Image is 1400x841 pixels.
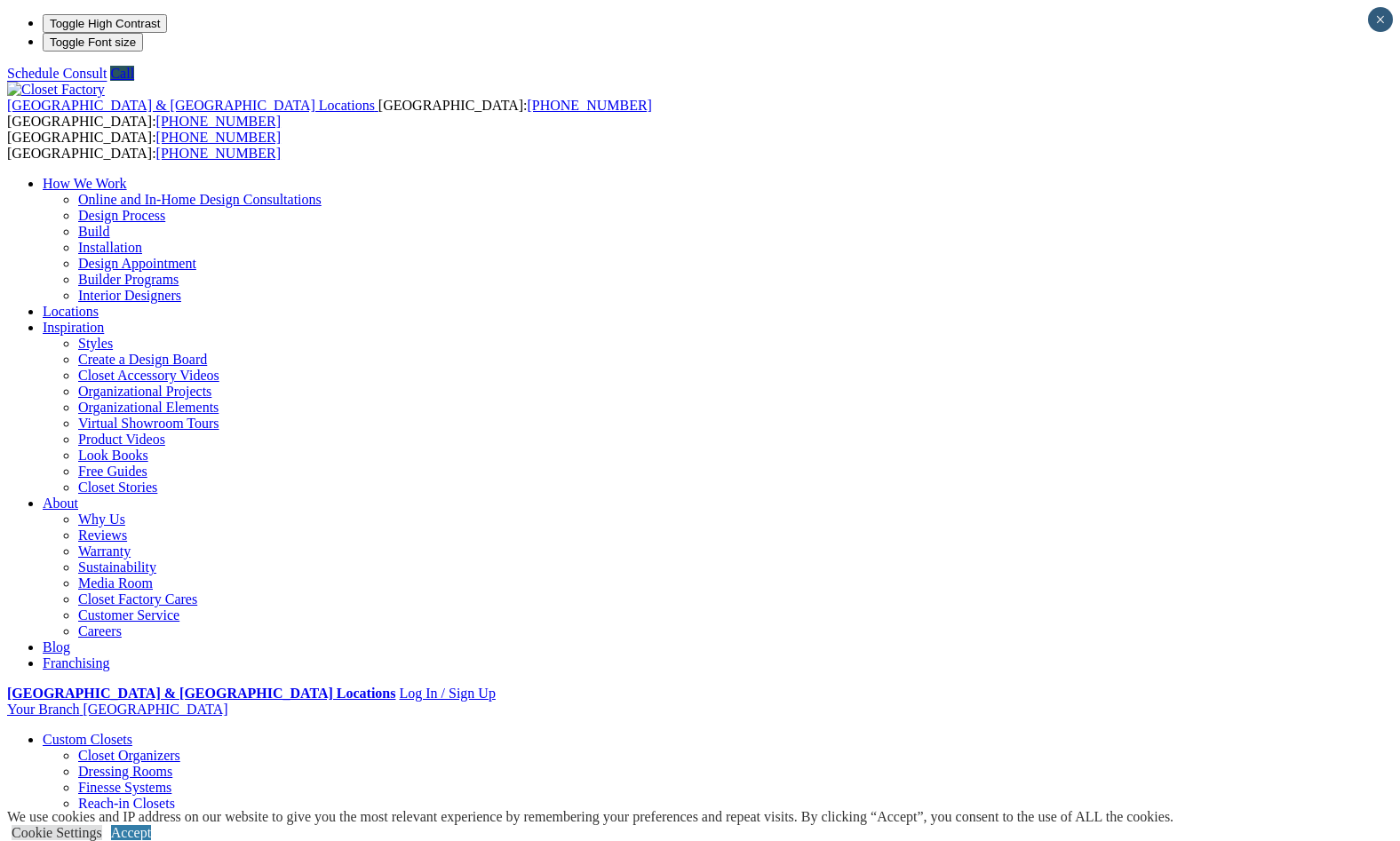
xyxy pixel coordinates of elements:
[78,432,165,447] a: Product Videos
[7,702,228,717] a: Your Branch [GEOGRAPHIC_DATA]
[111,825,151,840] a: Accept
[78,208,165,223] a: Design Process
[7,98,652,129] span: [GEOGRAPHIC_DATA]: [GEOGRAPHIC_DATA]:
[43,176,127,191] a: How We Work
[78,400,219,415] a: Organizational Elements
[7,809,1173,825] div: We use cookies and IP address on our website to give you the most relevant experience by remember...
[43,14,167,33] button: Toggle High Contrast
[527,98,651,113] a: [PHONE_NUMBER]
[7,98,378,113] a: [GEOGRAPHIC_DATA] & [GEOGRAPHIC_DATA] Locations
[78,559,156,575] a: Sustainability
[78,764,172,779] a: Dressing Rooms
[78,464,147,479] a: Free Guides
[156,130,281,145] a: [PHONE_NUMBER]
[78,448,148,463] a: Look Books
[78,780,171,795] a: Finesse Systems
[78,543,131,559] a: Warranty
[78,352,207,367] a: Create a Design Board
[1368,7,1393,32] button: Close
[78,368,219,383] a: Closet Accessory Videos
[7,702,79,717] span: Your Branch
[78,575,153,591] a: Media Room
[50,36,136,49] span: Toggle Font size
[43,732,132,747] a: Custom Closets
[7,686,395,701] a: [GEOGRAPHIC_DATA] & [GEOGRAPHIC_DATA] Locations
[78,480,157,495] a: Closet Stories
[78,796,175,811] a: Reach-in Closets
[78,224,110,239] a: Build
[7,130,281,161] span: [GEOGRAPHIC_DATA]: [GEOGRAPHIC_DATA]:
[78,623,122,639] a: Careers
[7,66,107,81] a: Schedule Consult
[78,528,127,543] a: Reviews
[399,686,495,701] a: Log In / Sign Up
[43,639,70,655] a: Blog
[78,288,181,303] a: Interior Designers
[78,272,179,287] a: Builder Programs
[7,82,105,98] img: Closet Factory
[78,192,322,207] a: Online and In-Home Design Consultations
[50,17,160,30] span: Toggle High Contrast
[110,66,134,81] a: Call
[43,33,143,52] button: Toggle Font size
[78,512,125,527] a: Why Us
[156,114,281,129] a: [PHONE_NUMBER]
[83,702,227,717] span: [GEOGRAPHIC_DATA]
[43,496,78,511] a: About
[78,416,219,431] a: Virtual Showroom Tours
[78,240,142,255] a: Installation
[78,748,180,763] a: Closet Organizers
[43,304,99,319] a: Locations
[78,384,211,399] a: Organizational Projects
[78,336,113,351] a: Styles
[78,256,196,271] a: Design Appointment
[78,591,197,607] a: Closet Factory Cares
[12,825,102,840] a: Cookie Settings
[7,98,375,113] span: [GEOGRAPHIC_DATA] & [GEOGRAPHIC_DATA] Locations
[156,146,281,161] a: [PHONE_NUMBER]
[43,320,104,335] a: Inspiration
[43,655,110,670] a: Franchising
[78,607,179,623] a: Customer Service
